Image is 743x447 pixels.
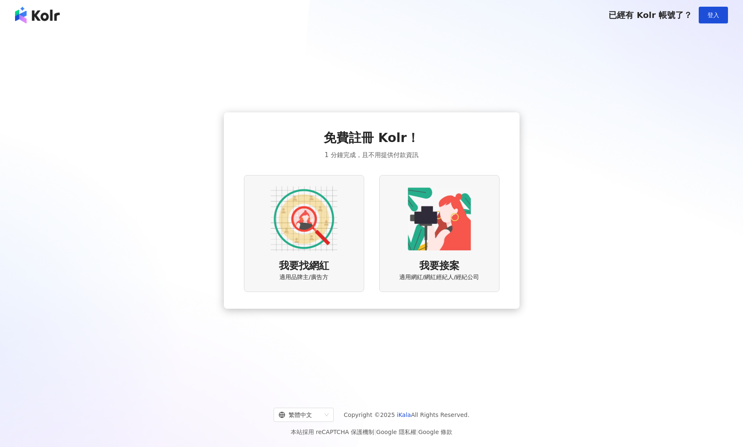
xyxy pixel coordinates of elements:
span: | [374,429,376,435]
div: 繁體中文 [279,408,321,422]
a: Google 隱私權 [376,429,416,435]
a: Google 條款 [418,429,452,435]
img: KOL identity option [406,185,473,252]
span: Copyright © 2025 All Rights Reserved. [344,410,469,420]
span: 我要找網紅 [279,259,329,273]
span: 適用網紅/網紅經紀人/經紀公司 [399,273,479,282]
span: 本站採用 reCAPTCHA 保護機制 [291,427,452,437]
span: 已經有 Kolr 帳號了？ [609,10,692,20]
img: logo [15,7,60,23]
span: 我要接案 [419,259,459,273]
span: 登入 [707,12,719,18]
span: 免費註冊 Kolr！ [324,129,419,147]
a: iKala [397,411,411,418]
span: | [416,429,418,435]
img: AD identity option [271,185,337,252]
span: 1 分鐘完成，且不用提供付款資訊 [325,150,418,160]
button: 登入 [699,7,728,23]
span: 適用品牌主/廣告方 [279,273,328,282]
